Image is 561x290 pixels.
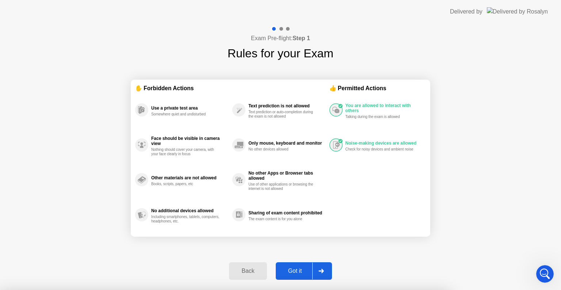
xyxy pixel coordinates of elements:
[12,140,114,154] div: As i checked it the last one was also submitted successfully.
[248,103,325,108] div: Text prediction is not allowed
[346,115,415,119] div: Talking during the exam is allowed
[35,9,50,16] p: Active
[151,182,220,186] div: Books, scripts, papers, etc
[6,97,140,114] div: user says…
[11,234,17,240] button: Emoji picker
[248,141,325,146] div: Only mouse, keyboard and monitor
[6,66,140,97] div: user says…
[98,200,134,207] div: Ok. Thank you
[6,159,120,190] div: Looks like you may be set for now, please feel free to reach out if you have any further question...
[6,114,140,136] div: user says…
[92,114,140,130] div: So i am good?
[125,231,137,243] button: Send a message…
[12,49,72,56] div: It's submitted correctly.
[6,44,140,66] div: Abdul says…
[346,141,422,146] div: Noise-making devices are allowed
[5,3,19,17] button: go back
[151,148,220,156] div: Nothing should cover your camera, with your face clearly in focus
[248,147,317,152] div: No other devices allowed
[293,35,310,41] b: Step 1
[128,3,141,16] div: Close
[248,182,317,191] div: Use of other applications or browsing the internet is not allowed
[6,20,120,43] div: As i see it took you 7 min to finish your exam.
[536,265,554,283] iframe: Intercom live chat
[92,195,140,211] div: Ok. Thank you
[98,101,134,108] div: about an hour
[6,136,120,159] div: As i checked it the last one was also submitted successfully.
[151,175,229,180] div: Other materials are not allowed
[248,217,317,221] div: The exam content is for you alone
[248,171,325,181] div: No other Apps or Browser tabs allowed
[346,147,415,152] div: Check for noisy devices and ambient noise
[135,84,329,92] div: ✋ Forbidden Actions
[231,268,264,274] div: Back
[228,45,333,62] h1: Rules for your Exam
[151,215,220,224] div: Including smartphones, tablets, computers, headphones, etc.
[23,234,29,240] button: Gif picker
[251,34,310,43] h4: Exam Pre-flight:
[248,110,317,119] div: Text prediction or auto-completion during the exam is not allowed
[6,136,140,159] div: Abdul says…
[6,44,77,60] div: It's submitted correctly.
[6,20,140,44] div: Abdul says…
[151,106,229,111] div: Use a private test area
[6,159,140,195] div: Abdul says…
[32,70,134,92] div: ok i restarted the test because i didnt think it closed correctly. It took me about an hou
[46,234,52,240] button: Start recording
[248,210,325,215] div: Sharing of exam content prohibited
[6,217,140,249] div: Abdul says…
[487,7,548,16] img: Delivered by Rosalyn
[21,4,33,16] img: Profile image for Abdul
[151,208,229,213] div: No additional devices allowed
[12,25,114,39] div: As i see it took you 7 min to finish your exam.
[35,4,83,9] h1: [PERSON_NAME]
[329,84,426,92] div: 👍 Permitted Actions
[98,118,134,125] div: So i am good?
[26,66,140,96] div: ok i restarted the test because i didnt think it closed correctly. It took me about an hou
[151,112,220,117] div: Somewhere quiet and undisturbed
[35,234,41,240] button: Upload attachment
[151,136,229,146] div: Face should be visible in camera view
[278,268,312,274] div: Got it
[6,217,56,233] div: Most welcome.
[114,3,128,17] button: Home
[12,164,114,185] div: Looks like you may be set for now, please feel free to reach out if you have any further question...
[6,219,140,231] textarea: Message…
[6,195,140,217] div: user says…
[92,97,140,113] div: about an hour
[450,7,482,16] div: Delivered by
[346,103,422,113] div: You are allowed to interact with others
